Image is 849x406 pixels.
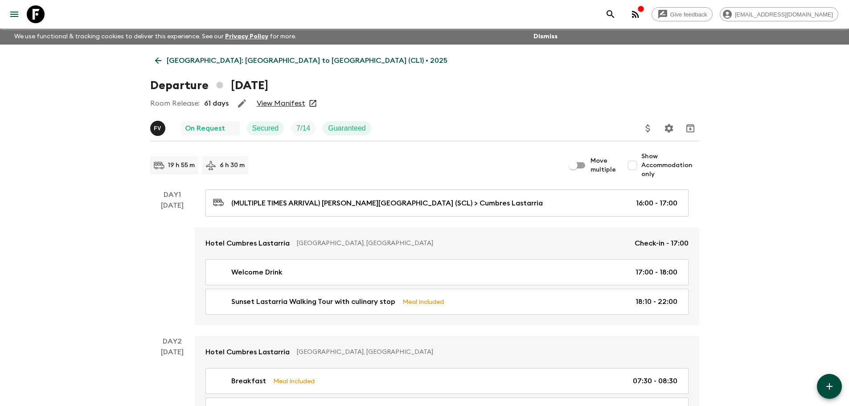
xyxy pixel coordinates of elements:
p: We use functional & tracking cookies to deliver this experience. See our for more. [11,29,300,45]
div: Secured [247,121,284,135]
span: Francisco Valero [150,123,167,131]
p: 16:00 - 17:00 [636,198,677,209]
p: Hotel Cumbres Lastarria [205,238,290,249]
p: Secured [252,123,279,134]
p: Welcome Drink [231,267,283,278]
a: View Manifest [257,99,305,108]
p: 6 h 30 m [220,161,245,170]
p: Meal Included [273,376,315,386]
a: Welcome Drink17:00 - 18:00 [205,259,689,285]
p: Sunset Lastarria Walking Tour with culinary stop [231,296,395,307]
a: BreakfastMeal Included07:30 - 08:30 [205,368,689,394]
p: Guaranteed [328,123,366,134]
p: 18:10 - 22:00 [636,296,677,307]
p: 17:00 - 18:00 [636,267,677,278]
button: Update Price, Early Bird Discount and Costs [639,119,657,137]
p: 07:30 - 08:30 [633,376,677,386]
a: Sunset Lastarria Walking Tour with culinary stopMeal Included18:10 - 22:00 [205,289,689,315]
p: Day 2 [150,336,195,347]
div: [EMAIL_ADDRESS][DOMAIN_NAME] [720,7,838,21]
p: Check-in - 17:00 [635,238,689,249]
button: Settings [660,119,678,137]
button: Archive (Completed, Cancelled or Unsynced Departures only) [681,119,699,137]
p: [GEOGRAPHIC_DATA]: [GEOGRAPHIC_DATA] to [GEOGRAPHIC_DATA] (CL1) • 2025 [167,55,447,66]
p: 61 days [204,98,229,109]
a: Hotel Cumbres Lastarria[GEOGRAPHIC_DATA], [GEOGRAPHIC_DATA] [195,336,699,368]
a: [GEOGRAPHIC_DATA]: [GEOGRAPHIC_DATA] to [GEOGRAPHIC_DATA] (CL1) • 2025 [150,52,452,70]
a: Hotel Cumbres Lastarria[GEOGRAPHIC_DATA], [GEOGRAPHIC_DATA]Check-in - 17:00 [195,227,699,259]
p: 7 / 14 [296,123,310,134]
p: [GEOGRAPHIC_DATA], [GEOGRAPHIC_DATA] [297,239,628,248]
p: On Request [185,123,225,134]
div: Trip Fill [291,121,316,135]
p: [GEOGRAPHIC_DATA], [GEOGRAPHIC_DATA] [297,348,681,357]
p: Hotel Cumbres Lastarria [205,347,290,357]
a: Give feedback [652,7,713,21]
p: Room Release: [150,98,200,109]
span: Show Accommodation only [641,152,699,179]
button: menu [5,5,23,23]
span: Move multiple [591,156,616,174]
a: Privacy Policy [225,33,268,40]
div: [DATE] [161,200,184,325]
p: (MULTIPLE TIMES ARRIVAL) [PERSON_NAME][GEOGRAPHIC_DATA] (SCL) > Cumbres Lastarria [231,198,543,209]
p: Breakfast [231,376,266,386]
span: Give feedback [665,11,712,18]
button: FV [150,121,167,136]
p: Day 1 [150,189,195,200]
h1: Departure [DATE] [150,77,268,94]
p: Meal Included [402,297,444,307]
p: 19 h 55 m [168,161,195,170]
a: (MULTIPLE TIMES ARRIVAL) [PERSON_NAME][GEOGRAPHIC_DATA] (SCL) > Cumbres Lastarria16:00 - 17:00 [205,189,689,217]
button: Dismiss [531,30,560,43]
button: search adventures [602,5,619,23]
span: [EMAIL_ADDRESS][DOMAIN_NAME] [730,11,838,18]
p: F V [154,125,161,132]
